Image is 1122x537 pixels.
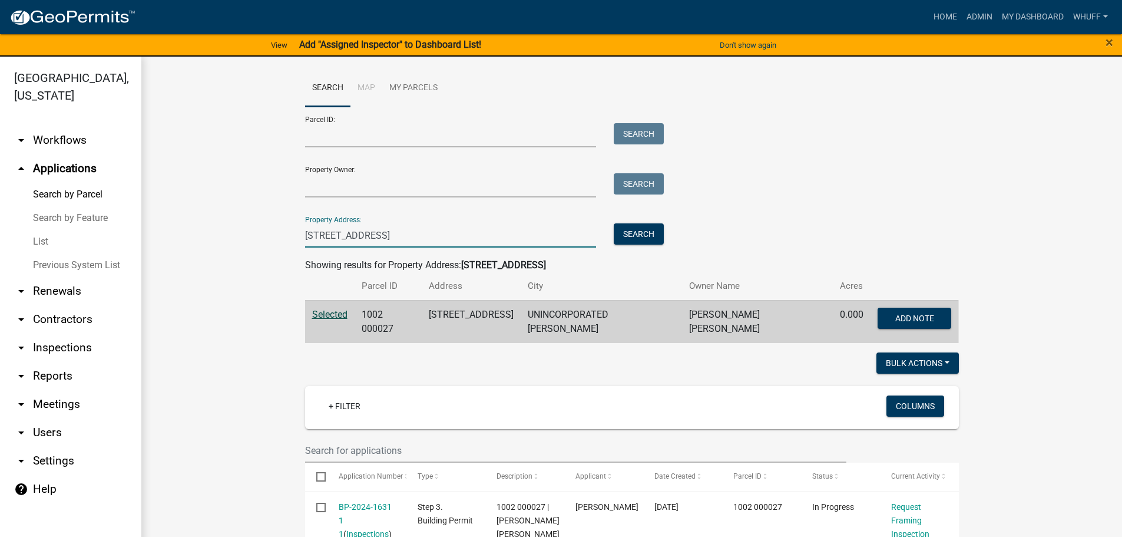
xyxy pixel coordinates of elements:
[14,369,28,383] i: arrow_drop_down
[497,472,532,480] span: Description
[14,341,28,355] i: arrow_drop_down
[654,502,679,512] span: 10/11/2024
[14,397,28,411] i: arrow_drop_down
[715,35,781,55] button: Don't show again
[962,6,997,28] a: Admin
[876,352,959,374] button: Bulk Actions
[14,312,28,327] i: arrow_drop_down
[575,472,606,480] span: Applicant
[812,472,833,480] span: Status
[682,300,833,343] td: [PERSON_NAME] [PERSON_NAME]
[14,284,28,298] i: arrow_drop_down
[733,472,762,480] span: Parcel ID
[355,300,422,343] td: 1002 000027
[891,472,940,480] span: Current Activity
[461,259,546,271] strong: [STREET_ADDRESS]
[575,502,638,512] span: Kyle Masse
[801,463,880,491] datatable-header-cell: Status
[485,463,564,491] datatable-header-cell: Description
[833,272,871,300] th: Acres
[880,463,959,491] datatable-header-cell: Current Activity
[878,308,951,329] button: Add Note
[14,133,28,147] i: arrow_drop_down
[422,272,521,300] th: Address
[682,272,833,300] th: Owner Name
[319,396,370,417] a: + Filter
[14,426,28,440] i: arrow_drop_down
[654,472,696,480] span: Date Created
[355,272,422,300] th: Parcel ID
[1106,34,1113,51] span: ×
[1068,6,1113,28] a: whuff
[327,463,406,491] datatable-header-cell: Application Number
[929,6,962,28] a: Home
[521,300,682,343] td: UNINCORPORATED [PERSON_NAME]
[266,35,292,55] a: View
[418,472,433,480] span: Type
[14,454,28,468] i: arrow_drop_down
[406,463,485,491] datatable-header-cell: Type
[733,502,782,512] span: 1002 000027
[418,502,473,525] span: Step 3. Building Permit
[833,300,871,343] td: 0.000
[997,6,1068,28] a: My Dashboard
[305,439,847,463] input: Search for applications
[521,272,682,300] th: City
[422,300,521,343] td: [STREET_ADDRESS]
[895,313,934,322] span: Add Note
[886,396,944,417] button: Columns
[299,39,481,50] strong: Add "Assigned Inspector" to Dashboard List!
[722,463,801,491] datatable-header-cell: Parcel ID
[14,162,28,176] i: arrow_drop_up
[1106,35,1113,50] button: Close
[564,463,643,491] datatable-header-cell: Applicant
[305,70,350,107] a: Search
[382,70,445,107] a: My Parcels
[305,463,327,491] datatable-header-cell: Select
[14,482,28,496] i: help
[614,123,664,144] button: Search
[339,472,403,480] span: Application Number
[614,173,664,195] button: Search
[643,463,722,491] datatable-header-cell: Date Created
[312,309,347,320] a: Selected
[305,258,959,272] div: Showing results for Property Address:
[614,223,664,245] button: Search
[812,502,854,512] span: In Progress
